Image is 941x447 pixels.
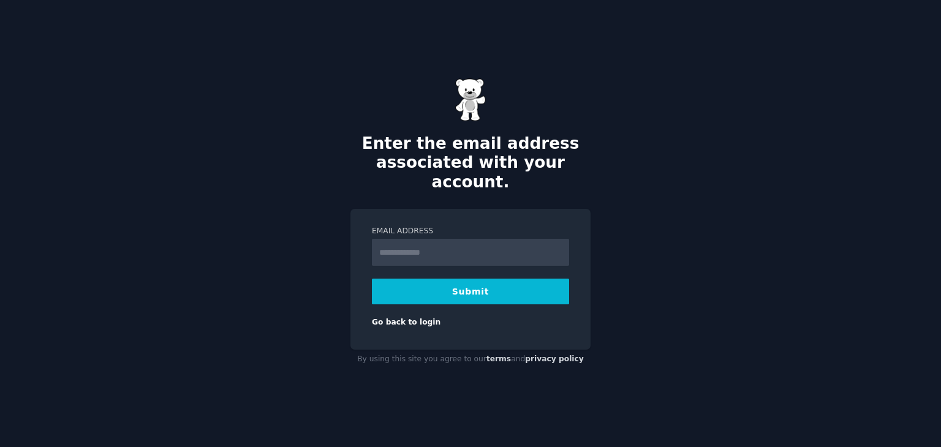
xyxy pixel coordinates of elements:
[350,134,591,192] h2: Enter the email address associated with your account.
[350,350,591,369] div: By using this site you agree to our and
[372,279,569,304] button: Submit
[372,318,440,326] a: Go back to login
[525,355,584,363] a: privacy policy
[455,78,486,121] img: Gummy Bear
[372,226,569,237] label: Email Address
[486,355,511,363] a: terms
